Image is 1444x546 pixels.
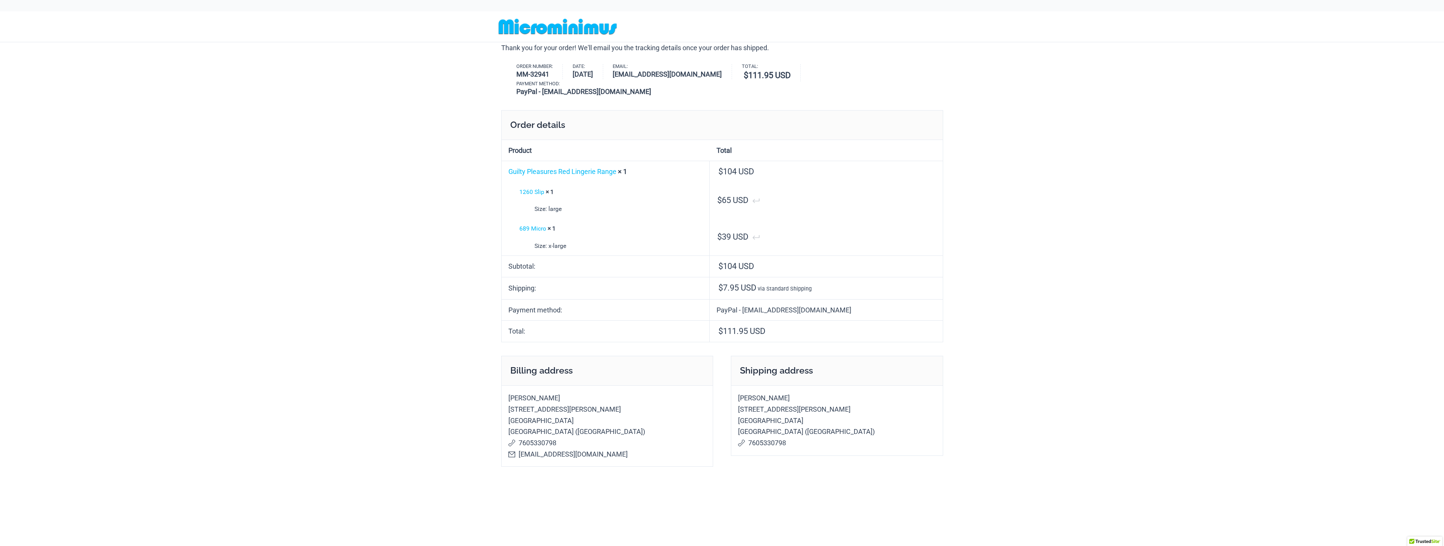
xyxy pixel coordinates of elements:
[548,225,556,232] strong: × 1
[516,82,661,97] li: Payment method:
[516,64,563,79] li: Order number:
[718,261,754,271] span: 104 USD
[516,69,553,79] strong: MM-32941
[534,203,547,215] strong: Size:
[710,140,943,161] th: Total
[718,283,756,292] span: 7.95 USD
[573,69,593,79] strong: [DATE]
[573,64,603,79] li: Date:
[738,437,936,449] p: 7605330798
[717,232,748,241] bdi: 39 USD
[534,203,703,215] p: large
[501,385,714,467] address: [PERSON_NAME] [STREET_ADDRESS][PERSON_NAME] [GEOGRAPHIC_DATA] [GEOGRAPHIC_DATA] ([GEOGRAPHIC_DATA])
[710,299,943,320] td: PayPal - [EMAIL_ADDRESS][DOMAIN_NAME]
[742,64,801,82] li: Total:
[758,286,812,292] small: via Standard Shipping
[519,225,546,232] a: 689 Micro
[613,64,732,79] li: Email:
[534,240,547,252] strong: Size:
[718,326,765,336] span: 111.95 USD
[546,188,554,195] strong: × 1
[534,240,703,252] p: x-large
[502,320,710,342] th: Total:
[744,71,748,80] span: $
[508,437,706,449] p: 7605330798
[613,69,722,79] strong: [EMAIL_ADDRESS][DOMAIN_NAME]
[501,42,943,54] p: Thank you for your order! We'll email you the tracking details once your order has shipped.
[502,140,710,161] th: Product
[502,299,710,320] th: Payment method:
[502,255,710,277] th: Subtotal:
[516,86,651,97] strong: PayPal - [EMAIL_ADDRESS][DOMAIN_NAME]
[618,168,627,175] strong: × 1
[718,167,754,176] bdi: 104 USD
[496,18,620,35] img: MM SHOP LOGO FLAT
[519,188,544,195] a: 1260 Slip
[501,110,943,140] h2: Order details
[717,195,722,205] span: $
[718,167,723,176] span: $
[744,71,791,80] bdi: 111.95 USD
[718,326,723,336] span: $
[501,356,714,385] h2: Billing address
[717,232,722,241] span: $
[718,261,723,271] span: $
[502,277,710,299] th: Shipping:
[508,168,616,175] a: Guilty Pleasures Red Lingerie Range
[508,449,706,460] p: [EMAIL_ADDRESS][DOMAIN_NAME]
[717,195,748,205] bdi: 65 USD
[731,385,943,456] address: [PERSON_NAME] [STREET_ADDRESS][PERSON_NAME] [GEOGRAPHIC_DATA] [GEOGRAPHIC_DATA] ([GEOGRAPHIC_DATA])
[718,283,723,292] span: $
[731,356,943,385] h2: Shipping address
